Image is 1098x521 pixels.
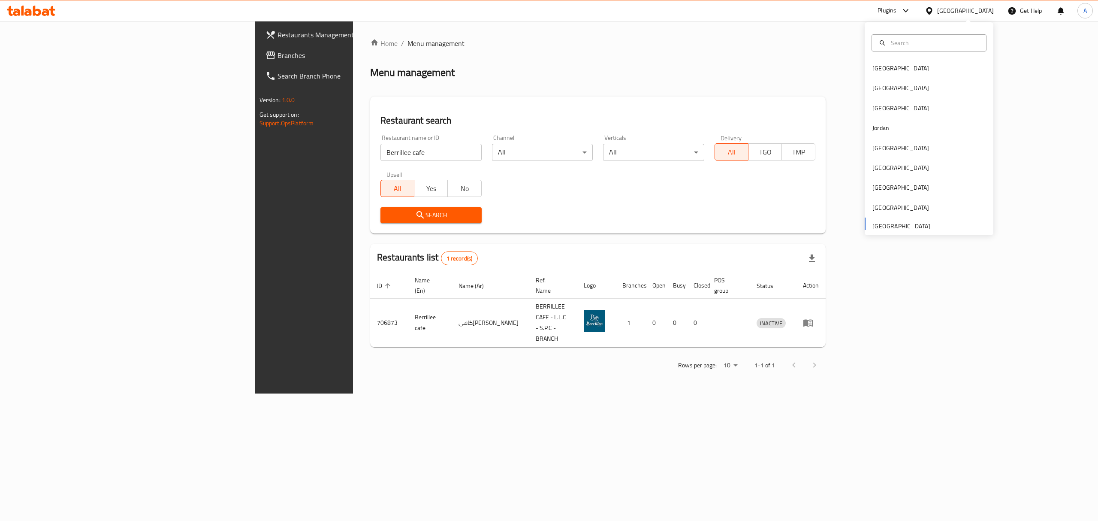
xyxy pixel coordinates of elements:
button: No [447,180,481,197]
div: [GEOGRAPHIC_DATA] [872,203,929,212]
div: [GEOGRAPHIC_DATA] [937,6,994,15]
input: Search for restaurant name or ID.. [380,144,482,161]
span: All [384,182,411,195]
button: All [380,180,414,197]
span: Name (Ar) [459,281,495,291]
label: Upsell [386,171,402,177]
p: Rows per page: [678,360,717,371]
span: Yes [418,182,444,195]
img: Berrillee cafe [584,310,605,332]
td: 0 [687,299,707,347]
span: Restaurants Management [278,30,432,40]
div: Total records count [441,251,478,265]
div: [GEOGRAPHIC_DATA] [872,83,929,93]
div: [GEOGRAPHIC_DATA] [872,183,929,192]
h2: Restaurants list [377,251,478,265]
div: Export file [802,248,822,269]
h2: Restaurant search [380,114,815,127]
div: Rows per page: [720,359,741,372]
label: Delivery [721,135,742,141]
span: INACTIVE [757,318,786,328]
span: Branches [278,50,432,61]
table: enhanced table [370,273,826,347]
a: Branches [259,45,439,66]
div: All [492,144,593,161]
button: TGO [748,143,782,161]
span: Ref. Name [536,275,567,296]
button: Search [380,207,482,223]
th: Action [796,273,826,299]
span: ID [377,281,393,291]
button: All [715,143,748,161]
nav: breadcrumb [370,38,826,48]
th: Closed [687,273,707,299]
div: Jordan [872,123,889,133]
button: TMP [781,143,815,161]
span: 1.0.0 [282,94,295,106]
span: Get support on: [259,109,299,120]
td: 0 [666,299,687,347]
th: Open [646,273,666,299]
div: All [603,144,704,161]
th: Logo [577,273,615,299]
td: BERRILLEE CAFE - L.L.C - S.P.C - BRANCH [529,299,577,347]
span: A [1083,6,1087,15]
div: [GEOGRAPHIC_DATA] [872,103,929,113]
div: [GEOGRAPHIC_DATA] [872,143,929,153]
span: TMP [785,146,812,158]
p: 1-1 of 1 [754,360,775,371]
span: Search Branch Phone [278,71,432,81]
a: Restaurants Management [259,24,439,45]
div: [GEOGRAPHIC_DATA] [872,163,929,173]
div: Plugins [878,6,896,16]
span: POS group [714,275,740,296]
span: All [718,146,745,158]
a: Support.OpsPlatform [259,118,314,129]
span: No [451,182,478,195]
button: Yes [414,180,448,197]
td: 1 [615,299,646,347]
span: Search [387,210,475,221]
span: TGO [752,146,778,158]
div: Menu [803,318,819,328]
div: [GEOGRAPHIC_DATA] [872,64,929,73]
span: Name (En) [415,275,441,296]
span: 1 record(s) [441,254,478,263]
span: Status [757,281,784,291]
th: Branches [615,273,646,299]
a: Search Branch Phone [259,66,439,86]
td: كافي[PERSON_NAME] [452,299,529,347]
input: Search [887,38,981,48]
th: Busy [666,273,687,299]
span: Version: [259,94,281,106]
td: 0 [646,299,666,347]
